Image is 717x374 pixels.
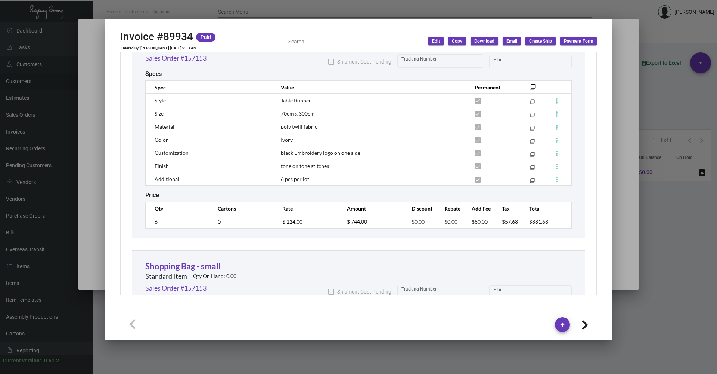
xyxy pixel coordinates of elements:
span: Style [155,97,166,104]
span: Material [155,123,174,130]
span: $0.00 [412,218,425,225]
th: Discount [404,202,437,215]
div: 0.51.2 [44,357,59,365]
mat-icon: filter_none [530,153,535,158]
th: Qty [146,202,210,215]
span: Size [155,110,164,117]
h2: Price [145,191,159,199]
mat-icon: filter_none [530,101,535,106]
button: Copy [448,37,466,45]
th: Total [522,202,552,215]
th: Rebate [437,202,464,215]
span: 6 pcs per lot [281,176,309,182]
h2: Specs [145,70,162,77]
span: Table Runner [281,97,311,104]
button: Edit [428,37,444,45]
span: Customization [155,150,189,156]
h2: Standard Item [145,272,187,280]
button: Download [471,37,498,45]
span: black Embroidery logo on one side [281,150,360,156]
input: Start date [493,59,516,65]
th: Spec [146,81,273,94]
div: Current version: [3,357,41,365]
th: Rate [275,202,339,215]
span: Copy [452,38,462,45]
span: poly twill fabric [281,123,317,130]
td: [PERSON_NAME] [DATE] 9:33 AM [140,46,197,50]
th: Add Fee [464,202,495,215]
th: Tax [494,202,522,215]
span: $881.68 [529,218,548,225]
span: Additional [155,176,179,182]
span: 70cm x 300cm [281,110,315,117]
th: Amount [339,202,404,215]
mat-icon: filter_none [530,86,536,92]
span: $80.00 [472,218,488,225]
button: Create Ship [525,37,556,45]
span: Payment Form [564,38,593,45]
span: Edit [432,38,440,45]
mat-chip: Paid [196,33,215,42]
td: Entered By: [120,46,140,50]
mat-icon: filter_none [530,127,535,132]
input: Start date [493,289,516,295]
th: Value [273,81,467,94]
span: Download [474,38,494,45]
input: End date [523,289,559,295]
h2: Qty On Hand: 0.00 [193,273,236,279]
a: Sales Order #157153 [145,283,207,293]
span: Create Ship [529,38,552,45]
span: Shipment Cost Pending [337,57,391,66]
span: Email [506,38,517,45]
input: End date [523,59,559,65]
span: Finish [155,163,169,169]
th: Cartons [210,202,275,215]
th: Permanent [467,81,518,94]
button: Payment Form [560,37,597,45]
span: $0.00 [444,218,457,225]
mat-icon: filter_none [530,140,535,145]
mat-icon: filter_none [530,180,535,184]
span: tone on tone stitches [281,163,329,169]
span: Ivory [281,137,293,143]
span: $57.68 [502,218,518,225]
h2: Invoice #89934 [120,30,193,43]
a: Sales Order #157153 [145,53,207,63]
button: Email [503,37,521,45]
a: Shopping Bag - small [145,261,221,271]
mat-icon: filter_none [530,166,535,171]
mat-icon: filter_none [530,114,535,119]
span: Color [155,137,168,143]
span: Shipment Cost Pending [337,287,391,296]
